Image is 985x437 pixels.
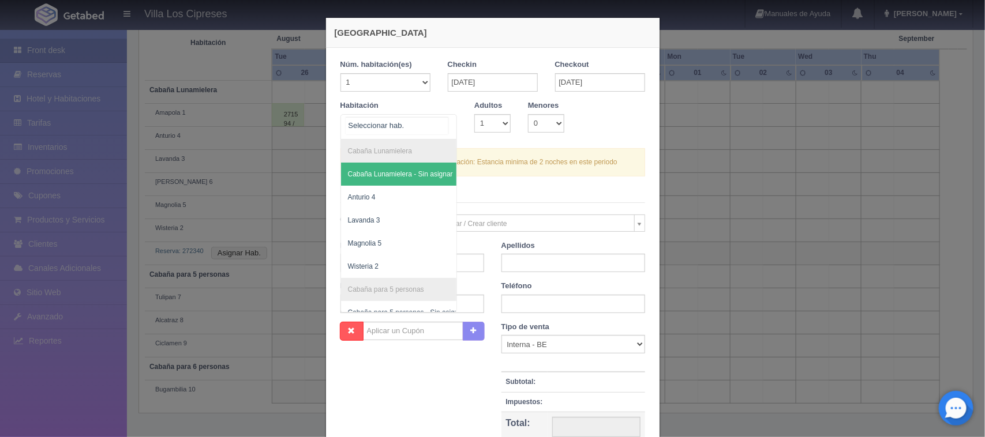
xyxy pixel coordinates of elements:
span: Magnolia 5 [348,239,382,247]
label: Apellidos [501,240,535,251]
input: Aplicar un Cupón [363,322,463,340]
th: Impuestos: [501,392,548,412]
label: Adultos [474,100,502,111]
input: Seleccionar hab. [346,117,448,134]
label: Cliente [332,214,413,225]
label: Checkin [448,59,477,70]
div: No hay disponibilidad en esta habitación: Estancia minima de 2 noches en este periodo [340,148,645,176]
span: Seleccionar / Crear cliente [426,215,630,232]
label: Menores [528,100,559,111]
label: Habitación [340,100,379,111]
label: Tipo de venta [501,322,550,333]
label: Teléfono [501,281,532,292]
input: DD-MM-AAAA [448,73,538,92]
legend: Datos del Cliente [340,185,645,203]
input: DD-MM-AAAA [555,73,645,92]
h4: [GEOGRAPHIC_DATA] [335,27,651,39]
span: Cabaña Lunamielera - Sin asignar [348,170,453,178]
span: Wisteria 2 [348,262,379,270]
label: Núm. habitación(es) [340,59,412,70]
th: Subtotal: [501,372,548,392]
span: Anturio 4 [348,193,376,201]
span: Cabaña para 5 personas - Sin asignar [348,308,465,317]
a: Seleccionar / Crear cliente [421,214,645,232]
span: Lavanda 3 [348,216,380,224]
label: Checkout [555,59,589,70]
